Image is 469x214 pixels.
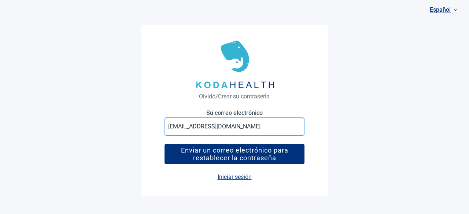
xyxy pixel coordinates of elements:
div: Olvidó/Crear su contraseña [171,92,298,101]
img: logo-light-bg-DHcWffvx.svg [193,37,276,92]
a: Idioma actual: Español [427,4,460,16]
span: down [454,8,457,12]
button: Enviar un correo electrónico para restablecer la contraseña [165,144,304,164]
a: Iniciar sesión [218,173,252,180]
label: Su correo electrónico [165,109,304,116]
div: Enviar un correo electrónico para restablecer la contraseña [170,146,299,162]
